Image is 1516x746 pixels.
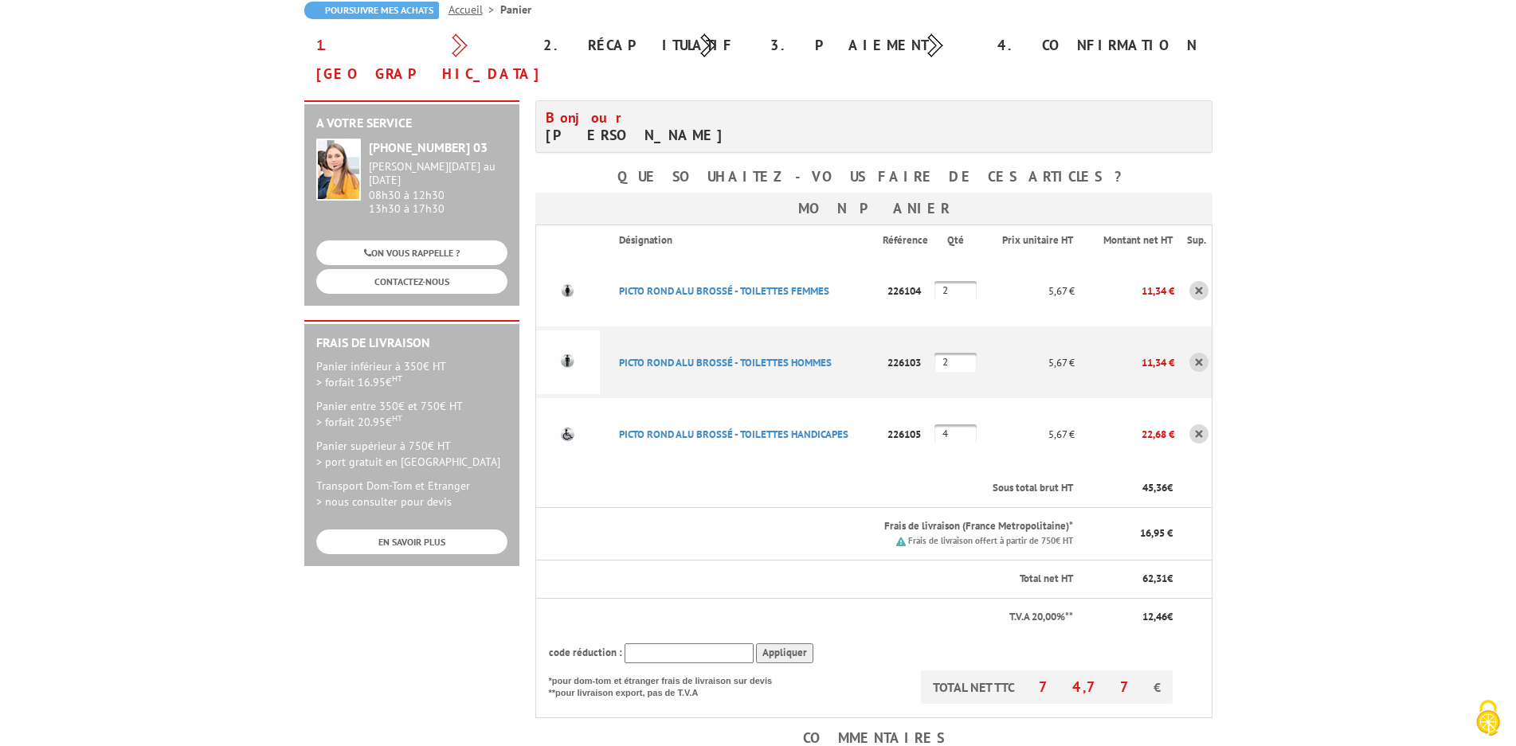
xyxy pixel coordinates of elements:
[619,356,832,369] a: PICTO ROND ALU BROSSé - TOILETTES HOMMES
[1087,610,1173,625] p: €
[619,284,829,298] a: PICTO ROND ALU BROSSé - TOILETTES FEMMES
[316,240,507,265] a: ON VOUS RAPPELLE ?
[921,670,1173,704] p: TOTAL NET TTC €
[1075,349,1174,377] p: 11,34 €
[883,420,934,448] p: 226105
[536,402,600,466] img: PICTO ROND ALU BROSSé - TOILETTES HANDICAPES
[549,610,1074,625] p: T.V.A 20,00%**
[536,259,600,322] img: PICTO ROND ALU BROSSé - TOILETTES FEMMES
[304,31,531,88] div: 1. [GEOGRAPHIC_DATA]
[1468,698,1508,738] img: Cookies (fenêtre modale)
[531,31,758,60] div: 2. Récapitulatif
[369,160,507,187] div: [PERSON_NAME][DATE] au [DATE]
[1142,610,1167,623] span: 12,46
[392,412,402,424] sup: HT
[896,537,906,546] img: picto.png
[1142,481,1167,494] span: 45,36
[981,420,1075,448] p: 5,67 €
[546,108,630,127] span: Bonjour
[619,519,1073,534] p: Frais de livraison (France Metropolitaine)*
[981,349,1075,377] p: 5,67 €
[1039,678,1154,696] span: 74,77
[304,2,439,19] a: Poursuivre mes achats
[369,160,507,215] div: 08h30 à 12h30 13h30 à 17h30
[758,31,985,60] div: 3. Paiement
[1087,233,1173,248] p: Montant net HT
[1174,225,1212,255] th: Sup.
[993,233,1073,248] p: Prix unitaire HT
[549,572,1074,587] p: Total net HT
[535,193,1212,225] h3: Mon panier
[316,494,452,509] span: > nous consulter pour devis
[1087,572,1173,587] p: €
[316,478,507,510] p: Transport Dom-Tom et Etranger
[316,438,507,470] p: Panier supérieur à 750€ HT
[1087,481,1173,496] p: €
[316,415,402,429] span: > forfait 20.95€
[1460,692,1516,746] button: Cookies (fenêtre modale)
[449,2,500,17] a: Accueil
[883,349,934,377] p: 226103
[1075,277,1174,305] p: 11,34 €
[316,375,402,389] span: > forfait 16.95€
[1142,572,1167,585] span: 62,31
[369,139,488,155] strong: [PHONE_NUMBER] 03
[316,269,507,294] a: CONTACTEZ-NOUS
[549,646,622,659] span: code réduction :
[500,2,531,18] li: Panier
[756,643,813,663] input: Appliquer
[1140,526,1173,540] span: 16,95 €
[316,139,361,201] img: widget-service.jpg
[883,233,933,248] p: Référence
[316,529,507,554] a: EN SAVOIR PLUS
[1075,420,1174,448] p: 22,68 €
[536,330,600,394] img: PICTO ROND ALU BROSSé - TOILETTES HOMMES
[981,277,1075,305] p: 5,67 €
[546,109,862,144] h4: [PERSON_NAME]
[883,277,934,305] p: 226104
[316,358,507,390] p: Panier inférieur à 350€ HT
[619,428,848,441] a: PICTO ROND ALU BROSSé - TOILETTES HANDICAPES
[606,225,883,255] th: Désignation
[392,373,402,384] sup: HT
[617,167,1130,186] b: Que souhaitez-vous faire de ces articles ?
[316,116,507,131] h2: A votre service
[934,225,981,255] th: Qté
[316,455,500,469] span: > port gratuit en [GEOGRAPHIC_DATA]
[606,470,1075,507] th: Sous total brut HT
[908,535,1073,546] small: Frais de livraison offert à partir de 750€ HT
[549,670,788,700] p: *pour dom-tom et étranger frais de livraison sur devis **pour livraison export, pas de T.V.A
[985,31,1212,60] div: 4. Confirmation
[316,398,507,430] p: Panier entre 350€ et 750€ HT
[316,336,507,350] h2: Frais de Livraison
